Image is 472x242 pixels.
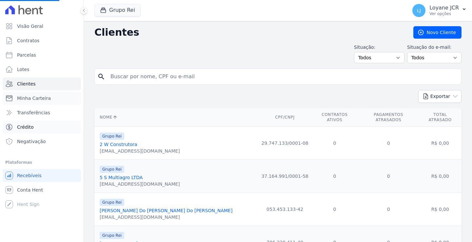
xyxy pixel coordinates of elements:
span: Grupo Rei [100,133,124,140]
input: Buscar por nome, CPF ou e-mail [107,70,459,83]
a: Visão Geral [3,20,81,33]
div: [EMAIL_ADDRESS][DOMAIN_NAME] [100,214,232,220]
a: Clientes [3,77,81,90]
label: Situação: [354,44,404,51]
i: search [97,73,105,81]
th: Total Atrasado [419,108,462,127]
td: 0 [311,127,358,160]
span: Grupo Rei [100,166,124,173]
a: Crédito [3,121,81,134]
button: Grupo Rei [94,4,141,16]
a: Parcelas [3,48,81,62]
button: Exportar [418,90,462,103]
td: 37.164.991/0001-58 [259,160,311,193]
a: Recebíveis [3,169,81,182]
td: R$ 0,00 [419,127,462,160]
span: Grupo Rei [100,199,124,206]
span: Contratos [17,37,39,44]
a: 2 W Construtora [100,142,137,147]
span: Crédito [17,124,34,130]
td: 0 [358,160,419,193]
th: Pagamentos Atrasados [358,108,419,127]
span: Recebíveis [17,172,42,179]
a: Minha Carteira [3,92,81,105]
span: Transferências [17,109,50,116]
td: 0 [358,127,419,160]
h2: Clientes [94,27,403,38]
span: Minha Carteira [17,95,51,102]
th: Contratos Ativos [311,108,358,127]
span: Parcelas [17,52,36,58]
div: Plataformas [5,158,78,166]
a: Novo Cliente [413,26,462,39]
th: Nome [94,108,259,127]
th: CPF/CNPJ [259,108,311,127]
a: 5 S Multiagro LTDA [100,175,143,180]
a: Conta Hent [3,183,81,196]
a: Transferências [3,106,81,119]
span: Lotes [17,66,29,73]
td: 0 [358,193,419,226]
span: Visão Geral [17,23,43,29]
td: 053.453.133-42 [259,193,311,226]
td: 0 [311,193,358,226]
a: [PERSON_NAME] Do [PERSON_NAME] Do [PERSON_NAME] [100,208,232,213]
span: LJ [417,8,421,13]
span: Conta Hent [17,187,43,193]
a: Lotes [3,63,81,76]
p: Ver opções [429,11,459,16]
a: Contratos [3,34,81,47]
label: Situação do e-mail: [407,44,462,51]
div: [EMAIL_ADDRESS][DOMAIN_NAME] [100,148,180,154]
button: LJ Loyane JCR Ver opções [407,1,472,20]
td: 0 [311,160,358,193]
span: Grupo Rei [100,232,124,239]
span: Clientes [17,81,35,87]
a: Negativação [3,135,81,148]
p: Loyane JCR [429,5,459,11]
td: R$ 0,00 [419,193,462,226]
td: 29.747.133/0001-08 [259,127,311,160]
span: Negativação [17,138,46,145]
td: R$ 0,00 [419,160,462,193]
div: [EMAIL_ADDRESS][DOMAIN_NAME] [100,181,180,187]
